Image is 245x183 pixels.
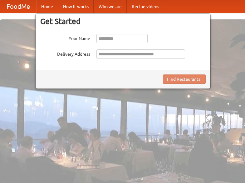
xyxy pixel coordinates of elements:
[40,34,90,42] label: Your Name
[36,0,58,13] a: Home
[163,74,206,84] button: Find Restaurants!
[40,17,206,26] h3: Get Started
[40,49,90,57] label: Delivery Address
[127,0,164,13] a: Recipe videos
[0,0,36,13] a: FoodMe
[94,0,127,13] a: Who we are
[58,0,94,13] a: How it works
